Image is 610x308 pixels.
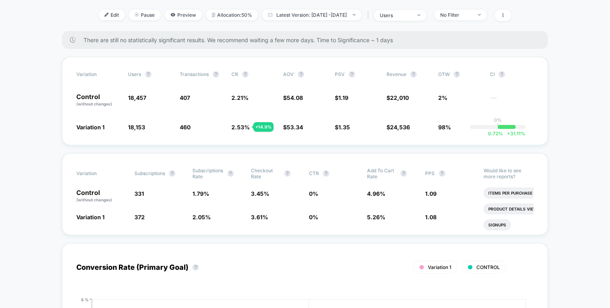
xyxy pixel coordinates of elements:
button: ? [439,170,445,177]
span: CTR [309,170,319,176]
span: Variation [76,71,120,78]
span: CI [490,71,534,78]
span: Variation 1 [76,124,105,131]
button: ? [284,170,291,177]
span: $ [387,94,409,101]
span: (without changes) [76,197,112,202]
span: Subscriptions [134,170,165,176]
span: 5.26 % [367,214,385,220]
span: 53.34 [287,124,303,131]
img: end [135,13,139,17]
button: ? [454,71,460,78]
span: | [365,10,374,21]
button: ? [298,71,304,78]
span: $ [283,124,303,131]
span: 4.96 % [367,190,385,197]
span: Add To Cart Rate [367,168,396,179]
span: $ [387,124,410,131]
span: $ [283,94,303,101]
span: 3.61 % [251,214,268,220]
img: end [353,14,356,16]
span: 22,010 [390,94,409,101]
span: 98% [438,124,451,131]
span: CR [231,71,238,77]
p: 0% [494,117,502,123]
span: OTW [438,71,482,78]
span: $ [335,94,348,101]
span: (without changes) [76,101,112,106]
li: Items Per Purchase [484,187,537,199]
button: ? [499,71,505,78]
span: 1.35 [338,124,350,131]
span: Preview [165,10,202,20]
div: + 14.9 % [253,122,274,132]
span: Latest Version: [DATE] - [DATE] [262,10,361,20]
span: 2% [438,94,447,101]
span: users [128,71,141,77]
button: ? [192,264,199,271]
span: 1.19 [338,94,348,101]
img: rebalance [212,13,215,17]
span: 54.08 [287,94,303,101]
span: 460 [180,124,190,131]
span: 3.45 % [251,190,269,197]
tspan: 8 % [81,297,89,302]
span: CONTROL [476,264,500,270]
span: Checkout Rate [251,168,280,179]
span: 2.53 % [231,124,250,131]
button: ? [169,170,175,177]
span: Revenue [387,71,406,77]
img: calendar [268,13,272,17]
span: 2.05 % [193,214,211,220]
span: 18,153 [128,124,145,131]
span: PSV [335,71,345,77]
p: | [497,123,499,129]
button: ? [213,71,219,78]
p: Control [76,189,126,203]
span: 0 % [309,214,318,220]
button: ? [400,170,407,177]
span: --- [490,96,534,107]
li: Signups [484,219,511,230]
button: ? [145,71,152,78]
span: 331 [134,190,144,197]
span: Pause [129,10,161,20]
img: end [418,14,420,16]
span: Variation 1 [428,264,451,270]
span: Allocation: 50% [206,10,258,20]
img: edit [105,13,109,17]
p: Would like to see more reports? [484,168,534,179]
span: AOV [283,71,294,77]
button: ? [227,170,234,177]
img: end [478,14,481,16]
button: ? [410,71,417,78]
span: + [507,131,510,136]
p: Control [76,94,120,107]
span: 0.72 % [488,131,503,136]
span: $ [335,124,350,131]
span: 1.08 [425,214,437,220]
button: ? [323,170,329,177]
span: PPS [425,170,435,176]
span: 1.79 % [193,190,210,197]
div: No Filter [440,12,472,18]
li: Product Details Views Rate [484,203,556,214]
span: 24,536 [390,124,410,131]
span: 407 [180,94,190,101]
span: There are still no statistically significant results. We recommend waiting a few more days . Time... [84,37,532,43]
span: Variation 1 [76,214,105,220]
span: Edit [99,10,125,20]
span: Subscriptions Rate [193,168,223,179]
button: ? [349,71,355,78]
button: ? [242,71,249,78]
span: Transactions [180,71,209,77]
span: 372 [134,214,145,220]
span: 18,457 [128,94,146,101]
span: 0 % [309,190,318,197]
span: Variation [76,168,120,179]
span: 2.21 % [231,94,249,101]
div: users [380,12,412,18]
span: 31.11 % [503,131,525,136]
span: 1.09 [425,190,437,197]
